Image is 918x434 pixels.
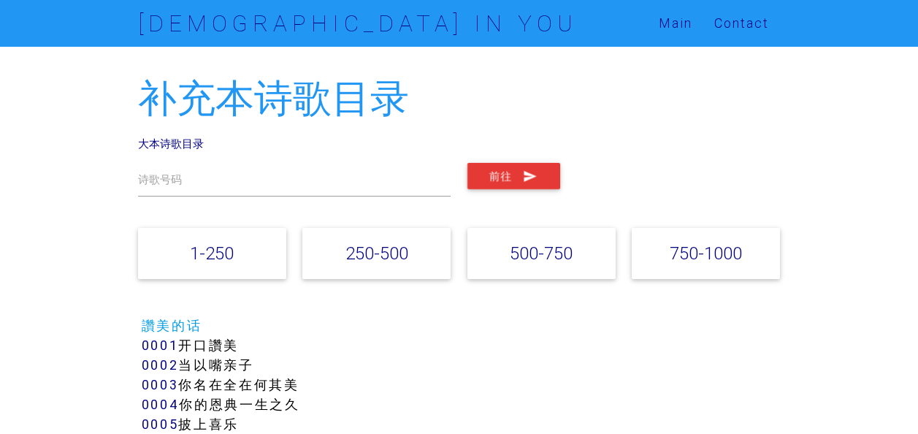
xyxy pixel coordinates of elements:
button: 前往 [467,163,560,189]
a: 0002 [142,357,179,373]
a: 大本诗歌目录 [138,137,204,151]
a: 0004 [142,396,180,413]
a: 250-500 [345,243,408,264]
label: 诗歌号码 [138,172,182,189]
a: 0001 [142,337,179,354]
a: 讚美的话 [142,317,202,334]
a: 0003 [142,376,179,393]
a: 500-750 [510,243,573,264]
a: 750-1000 [670,243,742,264]
a: 1-250 [190,243,234,264]
h2: 补充本诗歌目录 [138,77,781,121]
a: 0005 [142,416,179,433]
